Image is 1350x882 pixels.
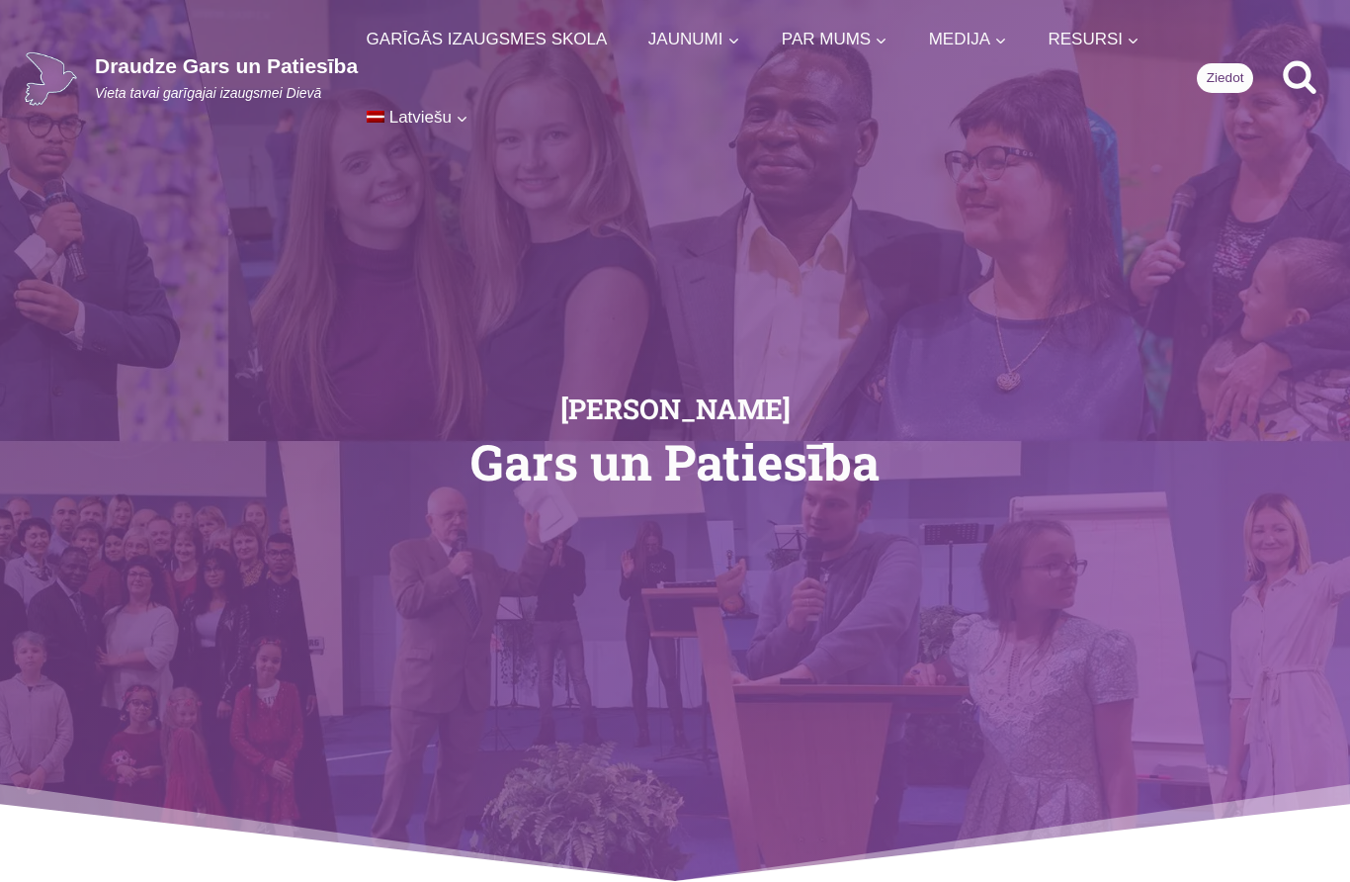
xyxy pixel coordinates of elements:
img: Draudze Gars un Patiesība [24,51,78,106]
span: PAR MUMS [781,26,886,52]
p: Draudze Gars un Patiesība [95,53,358,78]
span: MEDIJA [928,26,1006,52]
span: RESURSI [1048,26,1139,52]
a: Latviešu [358,78,476,156]
button: View Search Form [1273,51,1326,105]
span: Latviešu [389,108,452,127]
h2: [PERSON_NAME] [254,396,1096,423]
a: Ziedot [1197,63,1253,93]
h1: Gars un Patiesība [254,437,1096,486]
p: Vieta tavai garīgajai izaugsmei Dievā [95,84,358,104]
span: JAUNUMI [648,26,740,52]
a: Draudze Gars un PatiesībaVieta tavai garīgajai izaugsmei Dievā [24,51,358,106]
